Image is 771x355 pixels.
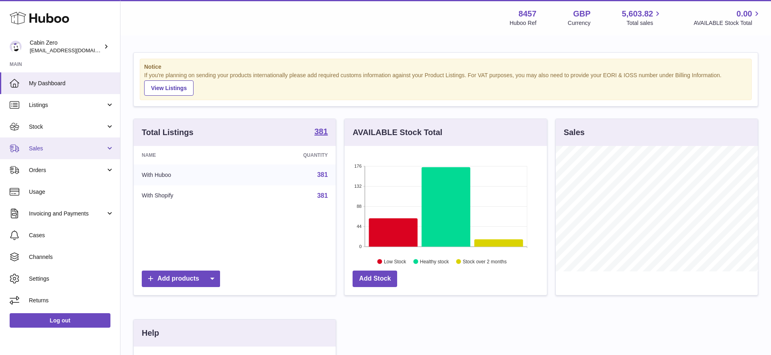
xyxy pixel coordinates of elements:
th: Name [134,146,243,164]
strong: Notice [144,63,747,71]
span: Total sales [626,19,662,27]
strong: 8457 [518,8,536,19]
h3: Total Listings [142,127,194,138]
div: If you're planning on sending your products internationally please add required customs informati... [144,72,747,96]
img: huboo@cabinzero.com [10,41,22,53]
a: View Listings [144,80,194,96]
span: Channels [29,253,114,261]
div: Cabin Zero [30,39,102,54]
span: My Dashboard [29,80,114,87]
td: With Huboo [134,164,243,185]
span: Invoicing and Payments [29,210,106,218]
text: Low Stock [384,259,406,264]
text: 132 [354,184,361,189]
strong: GBP [573,8,590,19]
text: Healthy stock [420,259,449,264]
a: Add Stock [353,271,397,287]
a: Log out [10,313,110,328]
span: Settings [29,275,114,283]
h3: Help [142,328,159,339]
div: Currency [568,19,591,27]
span: Sales [29,145,106,152]
span: Listings [29,101,106,109]
span: 5,603.82 [622,8,653,19]
a: Add products [142,271,220,287]
text: 44 [357,224,362,229]
a: 0.00 AVAILABLE Stock Total [693,8,761,27]
span: 0.00 [736,8,752,19]
text: 176 [354,164,361,168]
strong: 381 [314,127,328,135]
h3: AVAILABLE Stock Total [353,127,442,138]
h3: Sales [564,127,585,138]
a: 381 [317,171,328,178]
text: Stock over 2 months [463,259,507,264]
a: 5,603.82 Total sales [622,8,663,27]
span: Cases [29,232,114,239]
th: Quantity [243,146,336,164]
a: 381 [317,192,328,199]
span: [EMAIL_ADDRESS][DOMAIN_NAME] [30,47,118,53]
span: AVAILABLE Stock Total [693,19,761,27]
span: Stock [29,123,106,131]
a: 381 [314,127,328,137]
span: Orders [29,166,106,174]
span: Usage [29,188,114,196]
text: 0 [359,244,362,249]
span: Returns [29,297,114,304]
text: 88 [357,204,362,209]
td: With Shopify [134,185,243,206]
div: Huboo Ref [510,19,536,27]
